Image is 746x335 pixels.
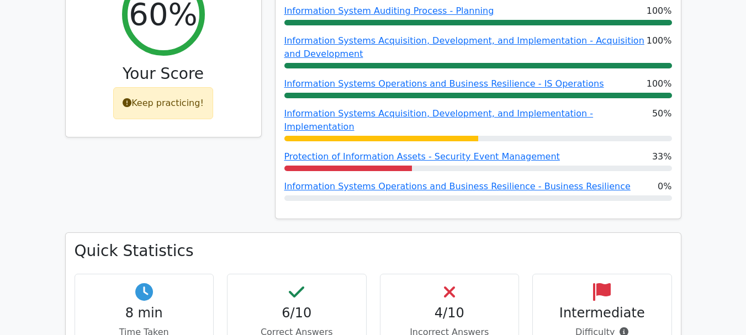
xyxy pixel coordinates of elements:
a: Information Systems Operations and Business Resilience - Business Resilience [284,181,631,192]
div: Keep practicing! [113,87,213,119]
a: Information Systems Acquisition, Development, and Implementation - Implementation [284,108,594,132]
a: Information Systems Acquisition, Development, and Implementation - Acquisition and Development [284,35,644,59]
span: 33% [652,150,672,163]
h4: 8 min [84,305,205,321]
h4: Intermediate [542,305,663,321]
span: 100% [647,77,672,91]
span: 50% [652,107,672,134]
span: 0% [658,180,671,193]
a: Information System Auditing Process - Planning [284,6,494,16]
h3: Your Score [75,65,252,83]
a: Information Systems Operations and Business Resilience - IS Operations [284,78,604,89]
h4: 6/10 [236,305,357,321]
span: 100% [647,34,672,61]
a: Protection of Information Assets - Security Event Management [284,151,560,162]
h4: 4/10 [389,305,510,321]
h3: Quick Statistics [75,242,672,260]
span: 100% [647,4,672,18]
